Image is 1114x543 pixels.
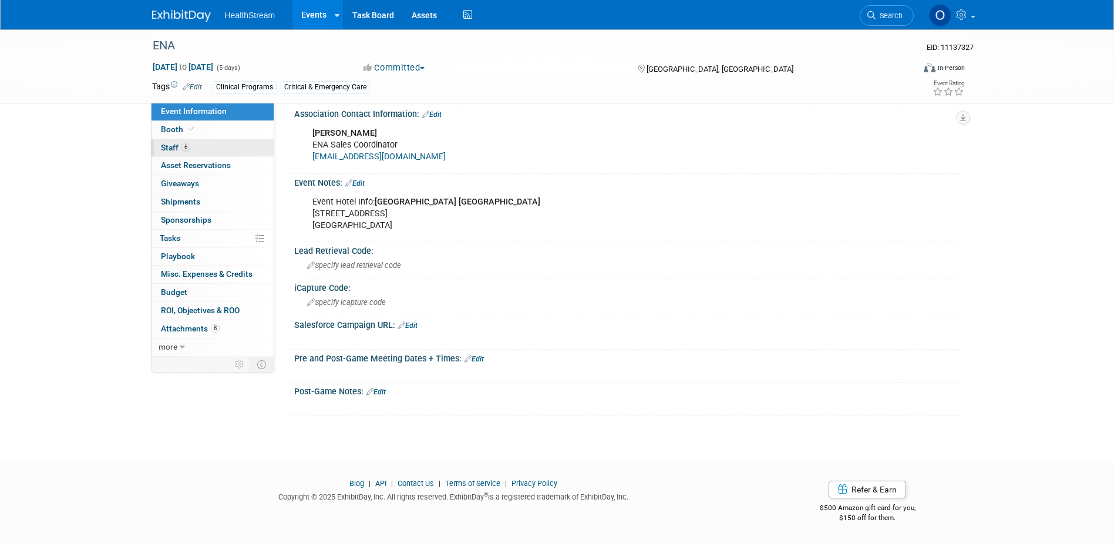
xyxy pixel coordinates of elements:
a: Attachments8 [152,320,274,338]
span: Specify lead retrieval code [307,261,401,270]
button: Committed [359,62,429,74]
span: | [436,479,443,488]
td: Tags [152,81,202,94]
a: Misc. Expenses & Credits [152,266,274,283]
span: Event Information [161,106,227,116]
span: ROI, Objectives & ROO [161,306,240,315]
span: Staff [161,143,190,152]
div: Pre and Post-Game Meeting Dates + Times: [294,350,962,365]
a: Staff6 [152,139,274,157]
span: Event ID: 11137327 [927,43,974,52]
a: Edit [183,83,202,91]
a: Edit [422,110,442,119]
a: Shipments [152,193,274,211]
a: Blog [349,479,364,488]
span: Playbook [161,252,195,261]
span: [GEOGRAPHIC_DATA], [GEOGRAPHIC_DATA] [647,65,793,73]
span: Asset Reservations [161,160,231,170]
a: [EMAIL_ADDRESS][DOMAIN_NAME] [312,152,446,162]
div: Event Hotel Info: [STREET_ADDRESS] [GEOGRAPHIC_DATA] [304,190,833,237]
span: more [159,342,177,351]
span: (5 days) [216,64,240,72]
div: Salesforce Campaign URL: [294,316,962,331]
span: | [366,479,373,488]
a: Search [860,5,914,26]
div: Critical & Emergency Care [281,81,370,93]
span: | [388,479,396,488]
div: Event Rating [933,81,964,86]
a: Asset Reservations [152,157,274,175]
div: In-Person [937,63,965,72]
div: Event Notes: [294,174,962,189]
div: Association Contact Information: [294,105,962,120]
span: 8 [211,324,220,333]
span: Specify icapture code [307,298,386,307]
span: Shipments [161,197,200,206]
a: API [375,479,386,488]
span: 6 [181,143,190,152]
span: [DATE] [DATE] [152,62,214,72]
span: HealthStream [225,11,275,20]
a: Booth [152,121,274,139]
div: Clinical Programs [213,81,277,93]
a: Sponsorships [152,212,274,229]
a: Tasks [152,230,274,247]
a: Edit [366,388,386,396]
a: Terms of Service [445,479,500,488]
a: Edit [465,355,484,363]
a: Giveaways [152,175,274,193]
a: Playbook [152,248,274,266]
div: Copyright © 2025 ExhibitDay, Inc. All rights reserved. ExhibitDay is a registered trademark of Ex... [152,489,756,502]
span: to [177,62,189,72]
a: Edit [345,179,365,187]
span: Budget [161,287,187,297]
div: $500 Amazon gift card for you, [773,495,962,522]
img: ExhibitDay [152,10,211,22]
span: Attachments [161,324,220,333]
b: [PERSON_NAME] [312,128,377,138]
img: Format-Inperson.png [924,63,935,72]
a: more [152,338,274,356]
span: Tasks [160,233,180,243]
td: Toggle Event Tabs [250,357,274,372]
img: Olivia Christopher [929,4,951,26]
a: Event Information [152,103,274,120]
a: Budget [152,284,274,301]
a: Privacy Policy [511,479,557,488]
span: Giveaways [161,179,199,188]
b: [GEOGRAPHIC_DATA] [GEOGRAPHIC_DATA] [375,197,540,207]
div: ENA Sales Coordinator [304,122,833,169]
div: Post-Game Notes: [294,383,962,398]
div: $150 off for them. [773,513,962,523]
a: Contact Us [398,479,434,488]
span: Booth [161,125,197,134]
td: Personalize Event Tab Strip [230,357,250,372]
div: iCapture Code: [294,279,962,294]
span: Misc. Expenses & Credits [161,269,253,279]
sup: ® [484,491,488,498]
span: Sponsorships [161,215,211,224]
a: Refer & Earn [829,481,906,498]
i: Booth reservation complete [189,126,194,132]
span: | [502,479,510,488]
span: Search [876,11,903,20]
a: ROI, Objectives & ROO [152,302,274,320]
div: ENA [149,35,896,56]
div: Event Format [844,61,965,79]
a: Edit [398,321,418,330]
div: Lead Retrieval Code: [294,242,962,257]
